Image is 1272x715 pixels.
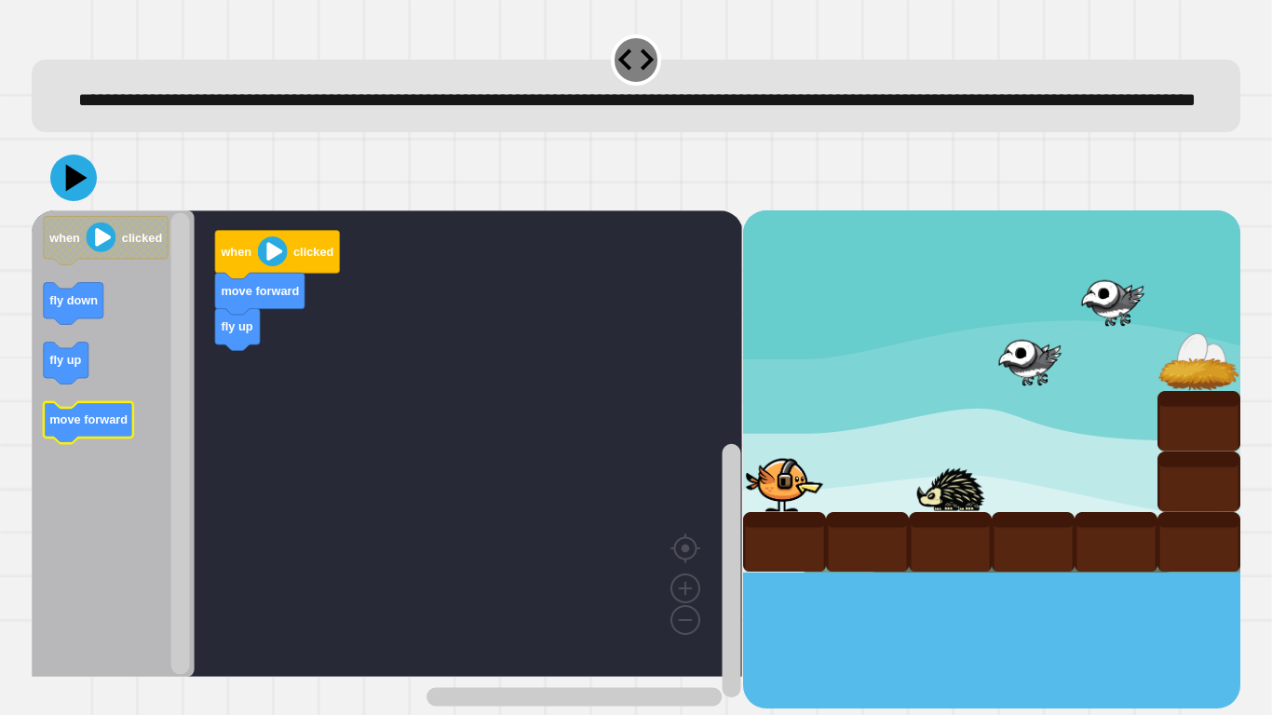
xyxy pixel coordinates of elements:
text: clicked [293,245,333,259]
text: fly up [49,353,81,367]
text: fly down [49,293,98,307]
text: clicked [122,231,162,245]
text: when [48,231,80,245]
text: move forward [222,284,300,298]
div: Blockly Workspace [32,210,742,708]
text: when [221,245,252,259]
text: fly up [222,319,253,333]
text: move forward [49,412,128,426]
